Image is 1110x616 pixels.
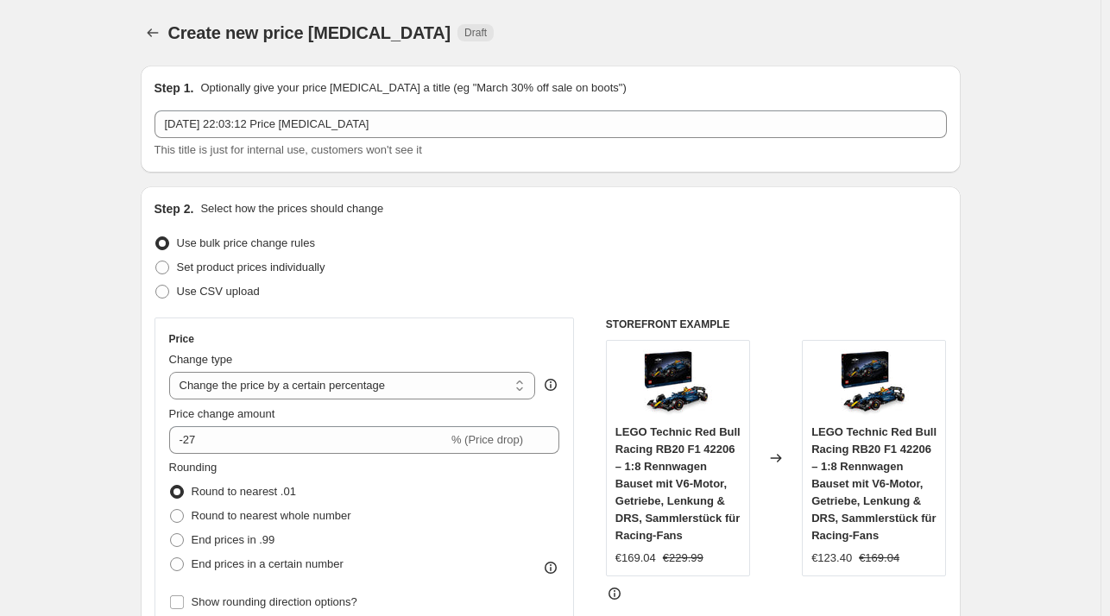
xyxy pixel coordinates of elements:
[200,79,626,97] p: Optionally give your price [MEDICAL_DATA] a title (eg "March 30% off sale on boots")
[451,433,523,446] span: % (Price drop)
[177,236,315,249] span: Use bulk price change rules
[169,332,194,346] h3: Price
[840,349,909,418] img: 81vK640JazL_80x.jpg
[464,26,487,40] span: Draft
[192,533,275,546] span: End prices in .99
[542,376,559,393] div: help
[155,110,947,138] input: 30% off holiday sale
[606,317,947,331] h6: STOREFRONT EXAMPLE
[177,261,325,273] span: Set product prices individually
[192,595,357,608] span: Show rounding direction options?
[663,550,703,567] strike: €229.99
[169,461,218,474] span: Rounding
[811,550,852,567] div: €123.40
[192,485,296,498] span: Round to nearest .01
[155,79,194,97] h2: Step 1.
[643,349,712,418] img: 81vK640JazL_80x.jpg
[811,425,937,542] span: LEGO Technic Red Bull Racing RB20 F1 42206 – 1:8 Rennwagen Bauset mit V6-Motor, Getriebe, Lenkung...
[155,200,194,217] h2: Step 2.
[615,425,741,542] span: LEGO Technic Red Bull Racing RB20 F1 42206 – 1:8 Rennwagen Bauset mit V6-Motor, Getriebe, Lenkung...
[169,426,448,454] input: -15
[168,23,451,42] span: Create new price [MEDICAL_DATA]
[192,557,344,570] span: End prices in a certain number
[169,407,275,420] span: Price change amount
[169,353,233,366] span: Change type
[200,200,383,217] p: Select how the prices should change
[141,21,165,45] button: Price change jobs
[192,509,351,522] span: Round to nearest whole number
[155,143,422,156] span: This title is just for internal use, customers won't see it
[859,550,899,567] strike: €169.04
[615,550,656,567] div: €169.04
[177,285,260,298] span: Use CSV upload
